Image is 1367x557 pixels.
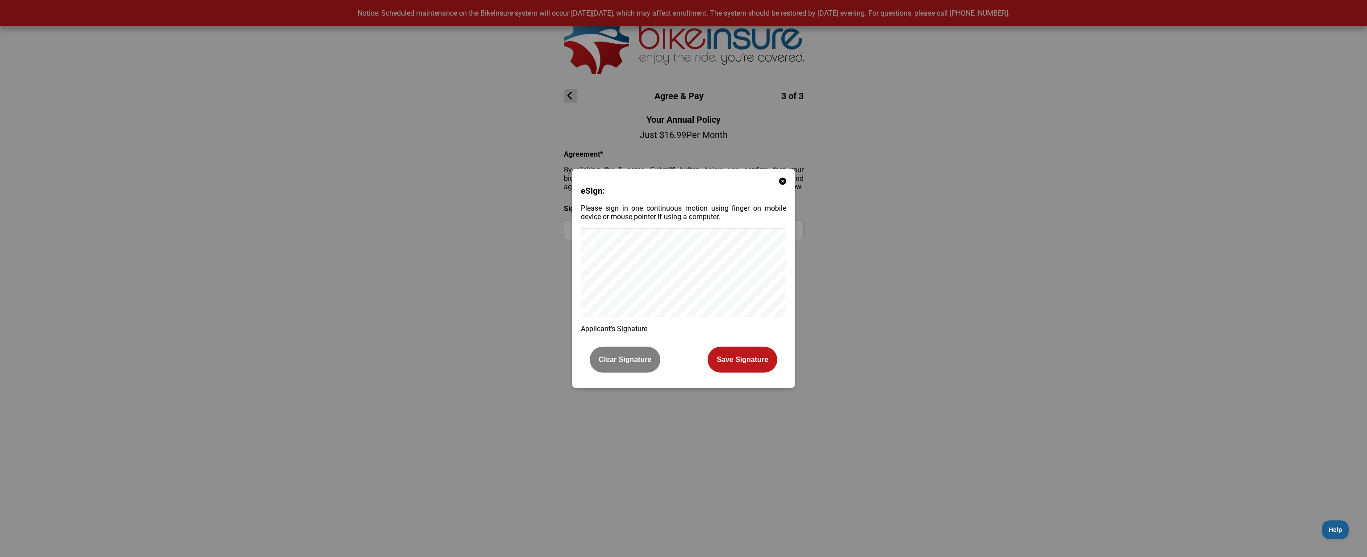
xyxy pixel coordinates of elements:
button: Clear Signature [590,347,660,373]
p: Applicant’s Signature [581,324,786,333]
h3: eSign: [581,186,786,196]
p: Please sign in one continuous motion using finger on mobile device or mouse pointer if using a co... [581,204,786,221]
iframe: Toggle Customer Support [1322,520,1349,539]
button: Save Signature [708,347,777,373]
